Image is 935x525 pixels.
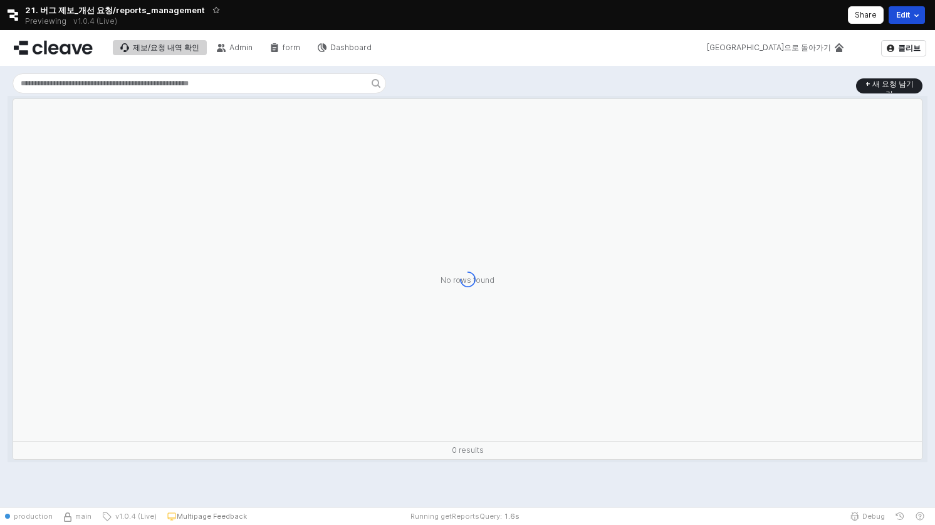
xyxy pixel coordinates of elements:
[219,43,243,52] div: Admin
[865,81,914,91] p: + 새 요청 남기기
[862,511,885,521] span: Debug
[25,4,205,16] span: 21. 버그 제보_개선 요청/reports_management
[910,507,930,525] button: Help
[273,43,289,52] div: form
[299,40,365,55] button: Dashboard
[199,40,250,55] button: Admin
[848,6,884,24] button: Share app
[14,511,53,521] span: production
[708,40,851,55] button: [GEOGRAPHIC_DATA]으로 돌아가기
[855,10,877,20] p: Share
[890,507,910,525] button: History
[133,43,189,52] div: 제보/요청 내역 확인
[319,43,358,52] div: Dashboard
[66,13,124,30] button: Releases and History
[97,507,162,525] button: v1.0.4 (Live)
[716,43,831,52] div: [GEOGRAPHIC_DATA]으로 돌아가기
[112,511,157,521] span: v1.0.4 (Live)
[25,13,124,30] div: Previewing v1.0.4 (Live)
[902,43,921,53] p: 클리브
[885,40,926,56] button: 클리브
[845,507,890,525] button: Debug
[58,507,97,525] button: Source Control
[889,6,925,24] button: Edit
[25,15,66,28] span: Previewing
[75,511,91,521] span: main
[253,40,296,55] button: form
[210,4,222,16] button: Add app to favorites
[73,16,117,26] p: v1.0.4 (Live)
[162,507,252,525] button: Multipage Feedback
[113,40,197,55] button: 제보/요청 내역 확인
[708,40,851,55] div: 메인으로 돌아가기
[177,511,247,521] p: Multipage Feedback
[410,511,502,521] span: Running getReportsQuery:
[504,511,520,521] span: 1.6 s
[856,78,922,93] button: + 새 요청 남기기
